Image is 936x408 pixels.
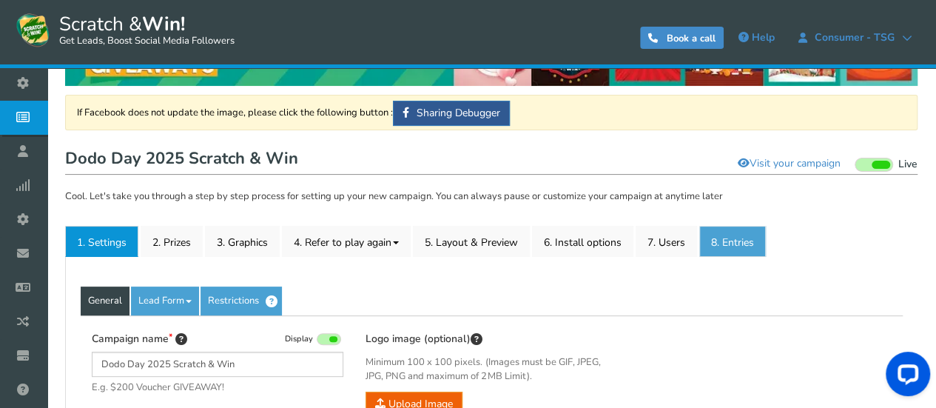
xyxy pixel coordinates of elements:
a: 2. Prizes [141,226,203,257]
img: Scratch and Win [15,11,52,48]
a: 4. Refer to play again [282,226,411,257]
label: Campaign name [92,331,187,347]
p: Cool. Let's take you through a step by step process for setting up your new campaign. You can alw... [65,190,918,204]
a: 5. Layout & Preview [413,226,530,257]
a: 3. Graphics [205,226,280,257]
strong: Win! [142,11,185,37]
a: Lead Form [131,287,199,316]
span: E.g. $200 Voucher GIVEAWAY! [92,381,343,395]
a: Sharing Debugger [393,101,510,126]
span: Consumer - TSG [807,32,902,44]
span: Scratch & [52,11,235,48]
span: Display [285,334,313,345]
span: This image will be displayed on top of your contest screen. You can upload & preview different im... [471,332,482,348]
a: Scratch &Win! Get Leads, Boost Social Media Followers [15,11,235,48]
a: 7. Users [636,226,697,257]
h1: Dodo Day 2025 Scratch & Win [65,145,918,175]
div: If Facebook does not update the image, please click the following button : [65,95,918,130]
span: Tip: Choose a title that will attract more entries. For example: “Scratch & win a bracelet” will ... [175,332,187,348]
span: Live [898,158,918,172]
a: 6. Install options [532,226,633,257]
a: Restrictions [201,287,282,316]
span: Minimum 100 x 100 pixels. (Images must be GIF, JPEG, JPG, PNG and maximum of 2MB Limit). [366,355,617,384]
span: Book a call [667,32,716,45]
small: Get Leads, Boost Social Media Followers [59,36,235,47]
iframe: LiveChat chat widget [874,346,936,408]
a: Book a call [640,27,724,49]
a: 8. Entries [699,226,766,257]
a: 1. Settings [65,226,138,257]
span: Help [752,30,775,44]
a: Visit your campaign [728,151,850,176]
a: Help [731,26,782,50]
label: Logo image (optional) [366,331,482,347]
a: General [81,287,129,316]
